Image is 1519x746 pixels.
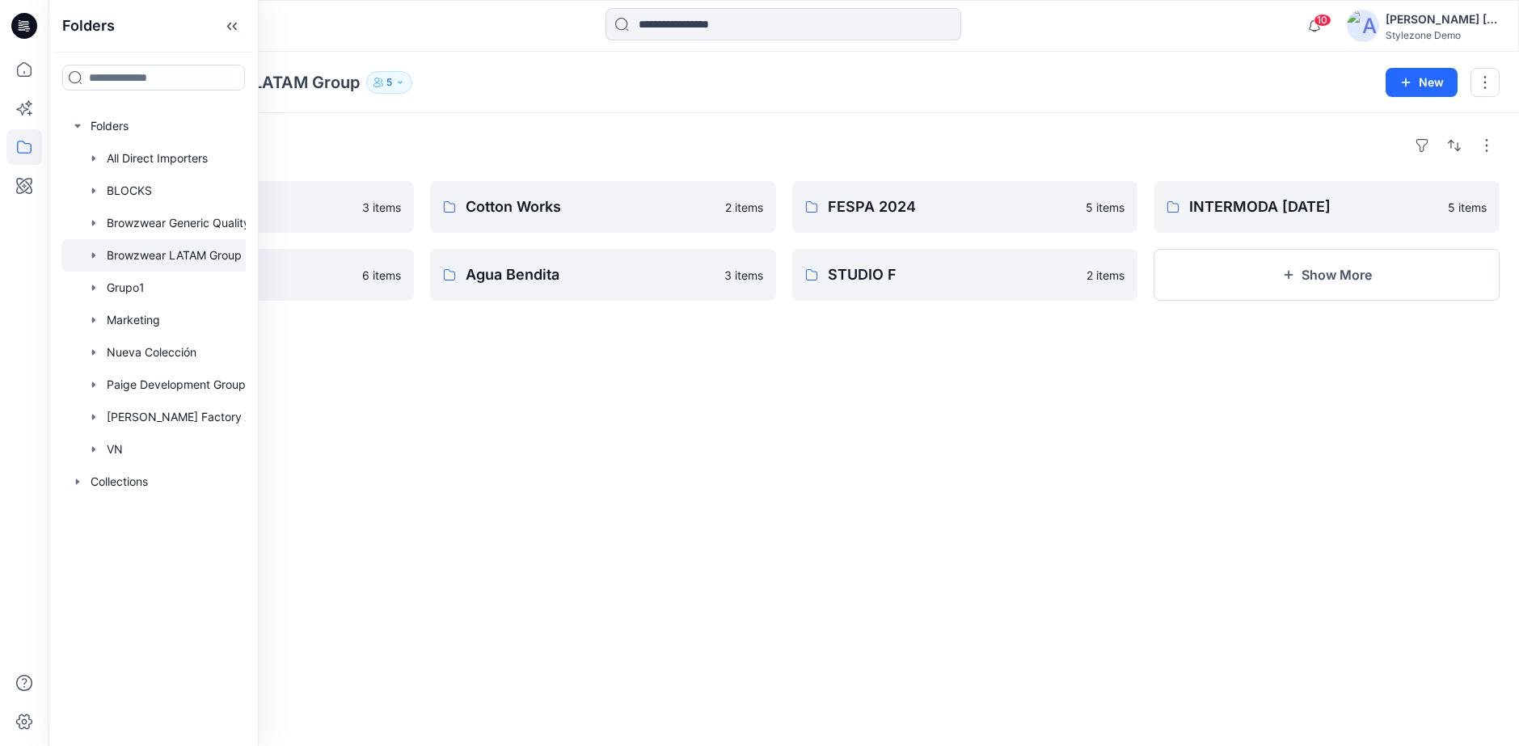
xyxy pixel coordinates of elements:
span: 10 [1314,14,1331,27]
button: 5 [366,71,412,94]
a: INTERMODA [DATE]5 items [1154,181,1500,233]
p: 3 items [724,267,763,284]
div: [PERSON_NAME] [PERSON_NAME] [1386,10,1499,29]
p: 5 items [1448,199,1487,216]
div: Stylezone Demo [1386,29,1499,41]
p: 5 [386,74,392,91]
p: 6 items [362,267,401,284]
p: 3 items [362,199,401,216]
p: INTERMODA [DATE] [1189,196,1438,218]
button: New [1386,68,1458,97]
a: Cotton Works2 items [430,181,776,233]
a: STUDIO F2 items [792,249,1138,301]
a: FESPA 20245 items [792,181,1138,233]
p: 2 items [1087,267,1124,284]
p: FESPA 2024 [828,196,1077,218]
img: avatar [1347,10,1379,42]
p: Agua Bendita [466,263,715,286]
p: 2 items [725,199,763,216]
p: Cotton Works [466,196,715,218]
a: Agua Bendita3 items [430,249,776,301]
p: Browzwear LATAM Group [161,71,360,94]
p: STUDIO F [828,263,1078,286]
p: 5 items [1086,199,1124,216]
button: Show More [1154,249,1500,301]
